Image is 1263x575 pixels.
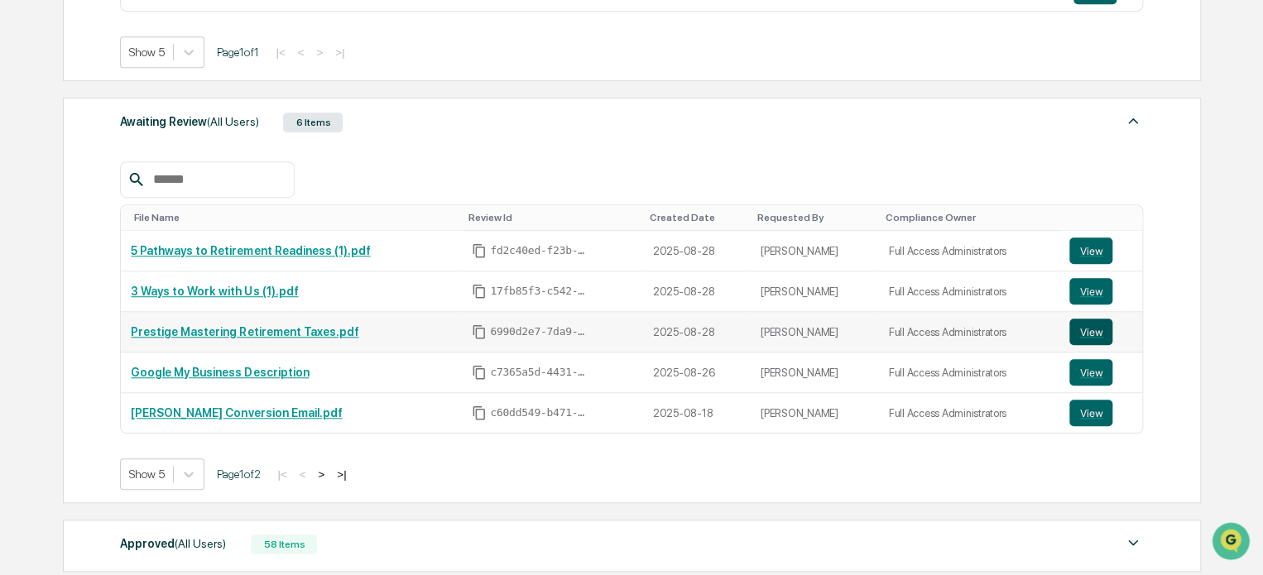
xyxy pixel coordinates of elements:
[643,231,751,271] td: 2025-08-28
[1069,278,1112,304] button: View
[207,115,258,128] span: (All Users)
[10,233,111,263] a: 🔎Data Lookup
[113,202,212,232] a: 🗄️Attestations
[293,46,310,60] button: <
[1069,319,1112,345] button: View
[643,312,751,352] td: 2025-08-28
[120,533,226,554] div: Approved
[330,46,349,60] button: >|
[131,244,370,257] a: 5 Pathways to Retirement Readiness (1).pdf
[217,467,260,481] span: Page 1 of 2
[17,242,30,255] div: 🔎
[1069,359,1112,386] button: View
[313,467,329,482] button: >
[643,352,751,393] td: 2025-08-26
[490,366,589,379] span: c7365a5d-4431-4539-8543-67bb0c774eef
[251,534,317,554] div: 58 Items
[17,127,46,156] img: 1746055101610-c473b297-6a78-478c-a979-82029cc54cd1
[33,208,107,225] span: Preclearance
[165,280,200,293] span: Pylon
[472,365,487,380] span: Copy Id
[879,231,1060,271] td: Full Access Administrators
[131,406,342,419] a: [PERSON_NAME] Conversion Email.pdf
[751,312,879,352] td: [PERSON_NAME]
[472,243,487,258] span: Copy Id
[175,537,226,550] span: (All Users)
[10,202,113,232] a: 🖐️Preclearance
[757,212,872,223] div: Toggle SortBy
[134,212,455,223] div: Toggle SortBy
[643,393,751,433] td: 2025-08-18
[751,271,879,312] td: [PERSON_NAME]
[56,127,271,143] div: Start new chat
[751,352,879,393] td: [PERSON_NAME]
[272,467,291,482] button: |<
[17,210,30,223] div: 🖐️
[217,46,258,59] span: Page 1 of 1
[311,46,328,60] button: >
[1069,237,1112,264] button: View
[283,113,343,132] div: 6 Items
[137,208,205,225] span: Attestations
[472,324,487,339] span: Copy Id
[650,212,744,223] div: Toggle SortBy
[56,143,209,156] div: We're available if you need us!
[120,210,133,223] div: 🗄️
[751,393,879,433] td: [PERSON_NAME]
[131,285,298,298] a: 3 Ways to Work with Us (1).pdf
[468,212,636,223] div: Toggle SortBy
[751,231,879,271] td: [PERSON_NAME]
[117,280,200,293] a: Powered byPylon
[1069,400,1112,426] button: View
[490,406,589,419] span: c60dd549-b471-43a7-b4fc-a36593873a4a
[879,352,1060,393] td: Full Access Administrators
[1123,533,1143,553] img: caret
[281,132,301,151] button: Start new chat
[1073,212,1136,223] div: Toggle SortBy
[131,366,309,379] a: Google My Business Description
[332,467,351,482] button: >|
[1069,319,1132,345] a: View
[131,325,358,338] a: Prestige Mastering Retirement Taxes.pdf
[1069,237,1132,264] a: View
[295,467,311,482] button: <
[120,111,258,132] div: Awaiting Review
[490,325,589,338] span: 6990d2e7-7da9-4ede-bed9-b1e76f781214
[879,271,1060,312] td: Full Access Administrators
[1069,278,1132,304] a: View
[17,35,301,61] p: How can we help?
[1123,111,1143,131] img: caret
[490,285,589,298] span: 17fb85f3-c542-4c5c-a70b-ed51011f6de7
[33,240,104,256] span: Data Lookup
[879,393,1060,433] td: Full Access Administrators
[886,212,1054,223] div: Toggle SortBy
[472,284,487,299] span: Copy Id
[271,46,290,60] button: |<
[1069,400,1132,426] a: View
[490,244,589,257] span: fd2c40ed-f23b-4932-81bd-3908a17300e3
[1069,359,1132,386] a: View
[1210,520,1255,565] iframe: Open customer support
[879,312,1060,352] td: Full Access Administrators
[643,271,751,312] td: 2025-08-28
[472,405,487,420] span: Copy Id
